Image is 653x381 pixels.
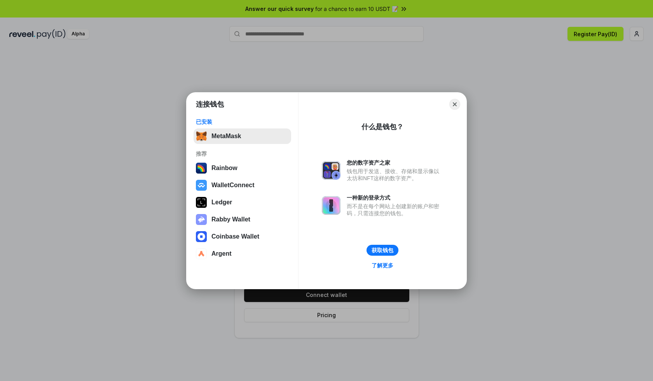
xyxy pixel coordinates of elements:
[367,260,398,270] a: 了解更多
[211,133,241,140] div: MetaMask
[211,233,259,240] div: Coinbase Wallet
[196,118,289,125] div: 已安装
[347,159,443,166] div: 您的数字资产之家
[367,245,398,256] button: 获取钱包
[194,229,291,244] button: Coinbase Wallet
[196,231,207,242] img: svg+xml,%3Csvg%20width%3D%2228%22%20height%3D%2228%22%20viewBox%3D%220%200%2028%2028%22%20fill%3D...
[196,180,207,191] img: svg+xml,%3Csvg%20width%3D%2228%22%20height%3D%2228%22%20viewBox%3D%220%200%2028%2028%22%20fill%3D...
[372,247,393,254] div: 获取钱包
[196,100,224,109] h1: 连接钱包
[361,122,403,132] div: 什么是钱包？
[196,163,207,174] img: svg+xml,%3Csvg%20width%3D%22120%22%20height%3D%22120%22%20viewBox%3D%220%200%20120%20120%22%20fil...
[196,150,289,157] div: 推荐
[194,212,291,227] button: Rabby Wallet
[194,160,291,176] button: Rainbow
[196,197,207,208] img: svg+xml,%3Csvg%20xmlns%3D%22http%3A%2F%2Fwww.w3.org%2F2000%2Fsvg%22%20width%3D%2228%22%20height%3...
[211,165,237,172] div: Rainbow
[196,214,207,225] img: svg+xml,%3Csvg%20xmlns%3D%22http%3A%2F%2Fwww.w3.org%2F2000%2Fsvg%22%20fill%3D%22none%22%20viewBox...
[196,131,207,142] img: svg+xml,%3Csvg%20fill%3D%22none%22%20height%3D%2233%22%20viewBox%3D%220%200%2035%2033%22%20width%...
[347,203,443,217] div: 而不是在每个网站上创建新的账户和密码，只需连接您的钱包。
[211,199,232,206] div: Ledger
[194,128,291,144] button: MetaMask
[194,177,291,193] button: WalletConnect
[211,250,232,257] div: Argent
[372,262,393,269] div: 了解更多
[322,196,340,215] img: svg+xml,%3Csvg%20xmlns%3D%22http%3A%2F%2Fwww.w3.org%2F2000%2Fsvg%22%20fill%3D%22none%22%20viewBox...
[347,168,443,182] div: 钱包用于发送、接收、存储和显示像以太坊和NFT这样的数字资产。
[196,248,207,259] img: svg+xml,%3Csvg%20width%3D%2228%22%20height%3D%2228%22%20viewBox%3D%220%200%2028%2028%22%20fill%3D...
[194,246,291,262] button: Argent
[322,161,340,180] img: svg+xml,%3Csvg%20xmlns%3D%22http%3A%2F%2Fwww.w3.org%2F2000%2Fsvg%22%20fill%3D%22none%22%20viewBox...
[211,216,250,223] div: Rabby Wallet
[211,182,255,189] div: WalletConnect
[449,99,460,110] button: Close
[194,195,291,210] button: Ledger
[347,194,443,201] div: 一种新的登录方式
